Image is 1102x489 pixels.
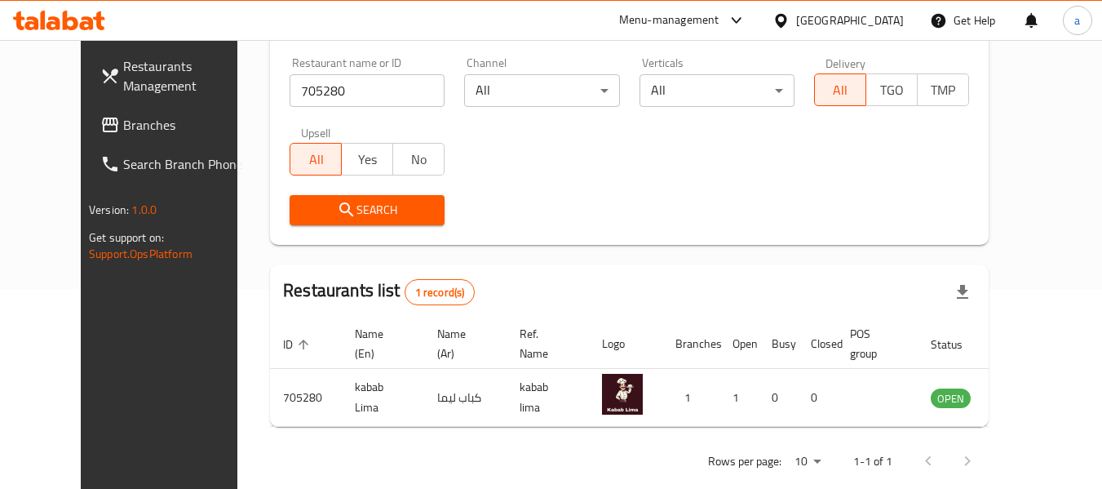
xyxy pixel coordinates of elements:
[123,154,252,174] span: Search Branch Phone
[662,319,719,369] th: Branches
[759,319,798,369] th: Busy
[931,335,984,354] span: Status
[348,148,387,171] span: Yes
[342,369,424,427] td: kabab Lima
[589,319,662,369] th: Logo
[290,74,445,107] input: Search for restaurant name or ID..
[270,319,1060,427] table: enhanced table
[708,451,781,472] p: Rows per page:
[87,144,265,184] a: Search Branch Phone
[87,105,265,144] a: Branches
[464,74,619,107] div: All
[520,324,569,363] span: Ref. Name
[1074,11,1080,29] span: a
[507,369,589,427] td: kabab lima
[283,335,314,354] span: ID
[602,374,643,415] img: kabab Lima
[825,57,866,69] label: Delivery
[662,369,719,427] td: 1
[931,389,971,408] span: OPEN
[290,18,969,42] h2: Restaurant search
[865,73,918,106] button: TGO
[943,273,982,312] div: Export file
[798,369,837,427] td: 0
[873,78,911,102] span: TGO
[798,319,837,369] th: Closed
[719,319,759,369] th: Open
[89,227,164,248] span: Get support on:
[392,143,445,176] button: No
[290,195,445,225] button: Search
[400,148,438,171] span: No
[301,127,331,138] label: Upsell
[270,369,342,427] td: 705280
[719,369,759,427] td: 1
[924,78,963,102] span: TMP
[297,148,335,171] span: All
[796,11,904,29] div: [GEOGRAPHIC_DATA]
[87,47,265,105] a: Restaurants Management
[123,115,252,135] span: Branches
[759,369,798,427] td: 0
[917,73,969,106] button: TMP
[437,324,487,363] span: Name (Ar)
[405,279,476,305] div: Total records count
[788,450,827,474] div: Rows per page:
[303,200,432,220] span: Search
[619,11,719,30] div: Menu-management
[424,369,507,427] td: كباب ليما
[283,278,475,305] h2: Restaurants list
[290,143,342,176] button: All
[123,56,252,96] span: Restaurants Management
[355,324,405,363] span: Name (En)
[640,74,794,107] div: All
[405,285,475,300] span: 1 record(s)
[821,78,860,102] span: All
[850,324,898,363] span: POS group
[341,143,393,176] button: Yes
[931,389,971,408] div: OPEN
[89,199,129,220] span: Version:
[131,199,157,220] span: 1.0.0
[814,73,866,106] button: All
[853,451,892,472] p: 1-1 of 1
[89,243,193,265] a: Support.OpsPlatform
